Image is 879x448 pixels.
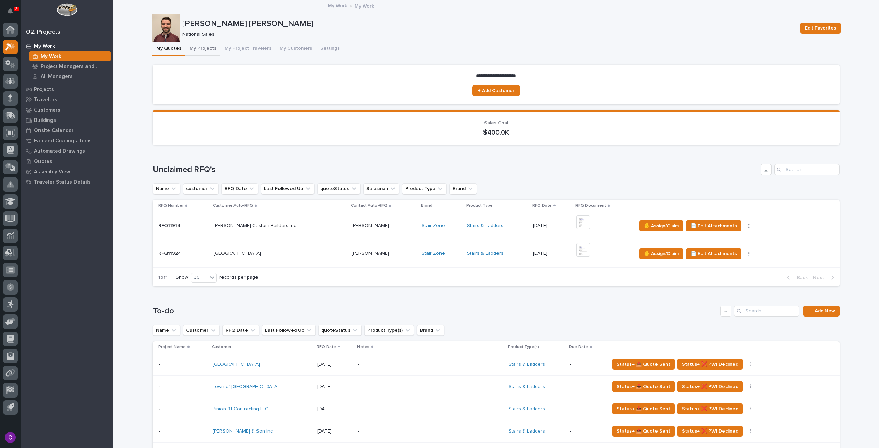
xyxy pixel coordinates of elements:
span: Add New [815,309,835,313]
p: RFQ Date [317,343,336,351]
p: My Work [34,43,55,49]
a: Assembly View [21,166,113,177]
span: 📄 Edit Attachments [690,222,737,230]
button: My Customers [275,42,316,56]
span: Status→ 📤 Quote Sent [617,360,670,368]
p: [PERSON_NAME] [352,221,390,229]
span: + Add Customer [478,88,514,93]
a: Stairs & Ladders [509,406,545,412]
span: Back [793,275,808,281]
h1: To-do [153,306,718,316]
a: Onsite Calendar [21,125,113,136]
p: - [570,406,604,412]
p: - [570,361,604,367]
span: 📄 Edit Attachments [690,250,737,258]
p: Customer [212,343,231,351]
p: [PERSON_NAME] Custom Builders Inc [214,221,297,229]
button: My Projects [185,42,220,56]
p: Brand [421,202,432,209]
p: records per page [219,275,258,280]
span: Status→ 📤 Quote Sent [617,382,670,391]
tr: RFQ11914RFQ11914 [PERSON_NAME] Custom Builders Inc[PERSON_NAME] Custom Builders Inc [PERSON_NAME]... [153,212,840,240]
a: Project Managers and Engineers [26,61,113,71]
img: Workspace Logo [57,3,77,16]
button: Status→ 📤 Quote Sent [612,359,675,370]
a: Stairs & Ladders [467,223,503,229]
a: Automated Drawings [21,146,113,156]
a: Stairs & Ladders [467,251,503,256]
span: ✋ Assign/Claim [644,250,679,258]
p: Customers [34,107,60,113]
a: [PERSON_NAME] & Son Inc [213,428,273,434]
button: quoteStatus [318,325,362,336]
tr: RFQ11924RFQ11924 [GEOGRAPHIC_DATA][GEOGRAPHIC_DATA] [PERSON_NAME][PERSON_NAME] Stair Zone Stairs ... [153,240,840,267]
button: Last Followed Up [261,183,315,194]
button: My Quotes [152,42,185,56]
p: Onsite Calendar [34,128,74,134]
p: [DATE] [533,251,571,256]
p: Buildings [34,117,56,124]
button: 📄 Edit Attachments [686,220,741,231]
p: Assembly View [34,169,70,175]
button: Next [810,275,840,281]
button: users-avatar [3,430,18,445]
p: [DATE] [533,223,571,229]
a: Stairs & Ladders [509,384,545,390]
p: RFQ Date [532,202,552,209]
span: ✋ Assign/Claim [644,222,679,230]
button: Product Type [402,183,447,194]
div: 30 [191,274,208,281]
a: [GEOGRAPHIC_DATA] [213,361,260,367]
p: - [358,406,478,412]
button: Name [153,183,180,194]
button: Status→ ❌ PWI Declined [677,359,743,370]
input: Search [734,306,799,317]
a: Town of [GEOGRAPHIC_DATA] [213,384,279,390]
p: Contact Auto-RFQ [351,202,387,209]
p: My Work [355,2,374,9]
p: Projects [34,87,54,93]
p: - [358,361,478,367]
p: RFQ Number [158,202,184,209]
a: Customers [21,105,113,115]
p: [PERSON_NAME] [PERSON_NAME] [182,19,795,29]
p: Traveler Status Details [34,179,91,185]
p: Project Managers and Engineers [41,64,108,70]
button: Last Followed Up [262,325,316,336]
button: Customer [183,325,220,336]
a: All Managers [26,71,113,81]
p: Automated Drawings [34,148,85,154]
button: ✋ Assign/Claim [639,220,683,231]
p: [GEOGRAPHIC_DATA] [214,249,262,256]
a: My Work [21,41,113,51]
button: RFQ Date [221,183,258,194]
a: Pinion 91 Contracting LLC [213,406,269,412]
span: Next [813,275,828,281]
p: RFQ11924 [158,249,182,256]
button: Status→ 📤 Quote Sent [612,403,675,414]
span: Status→ ❌ PWI Declined [682,382,738,391]
button: Name [153,325,180,336]
p: Notes [357,343,369,351]
a: Stairs & Ladders [509,428,545,434]
p: - [358,428,478,434]
tr: -- Town of [GEOGRAPHIC_DATA] [DATE]-Stairs & Ladders -Status→ 📤 Quote SentStatus→ ❌ PWI Declined [153,376,840,398]
button: quoteStatus [317,183,361,194]
button: My Project Travelers [220,42,275,56]
p: [DATE] [317,428,352,434]
p: Travelers [34,97,57,103]
a: Traveler Status Details [21,177,113,187]
button: Status→ 📤 Quote Sent [612,426,675,437]
button: Back [781,275,810,281]
button: Salesman [363,183,399,194]
p: Product Type [466,202,493,209]
p: Project Name [158,343,186,351]
a: Stair Zone [422,251,445,256]
p: [DATE] [317,406,352,412]
span: Status→ ❌ PWI Declined [682,427,738,435]
p: RFQ Document [575,202,606,209]
p: - [158,360,161,367]
button: Brand [417,325,444,336]
h1: Unclaimed RFQ's [153,165,758,175]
